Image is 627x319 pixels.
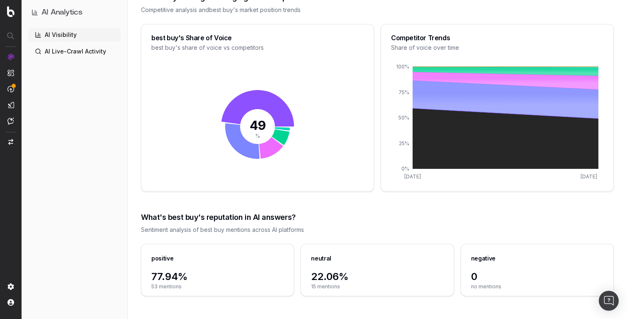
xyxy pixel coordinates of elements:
[581,173,597,179] tspan: [DATE]
[311,254,331,263] div: neutral
[391,44,603,52] div: Share of voice over time
[141,6,614,14] div: Competitive analysis and best buy 's market position trends
[141,212,614,223] div: What's best buy's reputation in AI answers?
[404,173,421,179] tspan: [DATE]
[311,270,443,283] span: 22.06%
[471,270,603,283] span: 0
[151,254,173,263] div: positive
[151,270,284,283] span: 77.94%
[41,7,83,18] h1: AI Analytics
[471,283,603,290] span: no mentions
[250,118,266,133] tspan: 49
[255,133,260,139] tspan: %
[141,226,614,234] div: Sentiment analysis of best buy mentions across AI platforms
[8,139,13,145] img: Switch project
[399,89,409,95] tspan: 75%
[28,28,121,41] a: AI Visibility
[401,166,409,172] tspan: 0%
[151,34,364,41] div: best buy's Share of Voice
[32,7,117,18] button: AI Analytics
[399,114,409,121] tspan: 50%
[151,283,284,290] span: 53 mentions
[7,6,15,17] img: Botify logo
[399,140,409,146] tspan: 25%
[7,69,14,76] img: Intelligence
[311,283,443,290] span: 15 mentions
[471,254,496,263] div: negative
[28,45,121,58] a: AI Live-Crawl Activity
[7,299,14,306] img: My account
[7,117,14,124] img: Assist
[151,44,364,52] div: best buy's share of voice vs competitors
[599,291,619,311] div: Open Intercom Messenger
[7,54,14,60] img: Analytics
[391,34,603,41] div: Competitor Trends
[7,85,14,93] img: Activation
[396,63,409,70] tspan: 100%
[7,283,14,290] img: Setting
[7,102,14,108] img: Studio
